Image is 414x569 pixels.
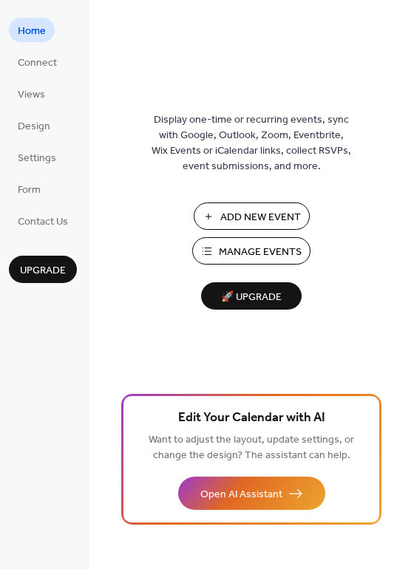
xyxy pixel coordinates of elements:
[20,263,66,279] span: Upgrade
[9,256,77,283] button: Upgrade
[178,408,325,429] span: Edit Your Calendar with AI
[194,202,310,230] button: Add New Event
[9,81,54,106] a: Views
[152,112,351,174] span: Display one-time or recurring events, sync with Google, Outlook, Zoom, Eventbrite, Wix Events or ...
[9,177,50,201] a: Form
[9,113,59,137] a: Design
[201,282,302,310] button: 🚀 Upgrade
[18,183,41,198] span: Form
[18,151,56,166] span: Settings
[9,50,66,74] a: Connect
[178,477,325,510] button: Open AI Assistant
[192,237,310,265] button: Manage Events
[219,245,302,260] span: Manage Events
[18,119,50,134] span: Design
[9,145,65,169] a: Settings
[9,18,55,42] a: Home
[18,87,45,103] span: Views
[18,24,46,39] span: Home
[149,430,354,466] span: Want to adjust the layout, update settings, or change the design? The assistant can help.
[210,287,293,307] span: 🚀 Upgrade
[18,214,68,230] span: Contact Us
[220,210,301,225] span: Add New Event
[9,208,77,233] a: Contact Us
[18,55,57,71] span: Connect
[200,487,282,502] span: Open AI Assistant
